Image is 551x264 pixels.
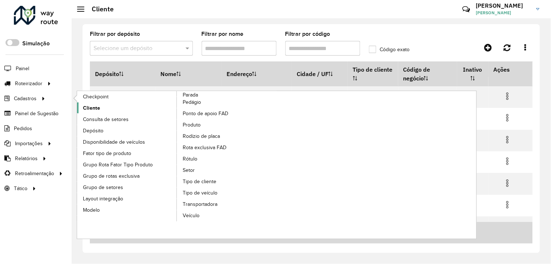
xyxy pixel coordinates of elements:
[177,131,277,142] a: Rodízio de placa
[476,10,531,16] span: [PERSON_NAME]
[83,127,103,135] span: Depósito
[22,39,50,48] label: Simulação
[83,172,140,180] span: Grupo de rotas exclusiva
[459,1,474,17] a: Contato Rápido
[77,91,277,222] a: Parada
[183,110,228,117] span: Ponto de apoio FAD
[202,30,244,38] label: Filtrar por nome
[398,86,457,108] td: 272
[77,182,177,193] a: Grupo de setores
[177,176,277,187] a: Tipo de cliente
[183,144,227,151] span: Rota exclusiva FAD
[457,62,489,86] th: Inativo
[14,95,37,102] span: Cadastros
[183,166,195,174] span: Setor
[14,185,27,192] span: Tático
[183,132,220,140] span: Rodízio de placa
[83,195,123,203] span: Layout integração
[177,210,277,221] a: Veículo
[83,184,123,191] span: Grupo de setores
[292,86,348,108] td: TANGARA DA SERR / MT
[77,136,177,147] a: Disponibilidade de veículos
[177,154,277,165] a: Rótulo
[222,62,292,86] th: Endereço
[177,199,277,210] a: Transportadora
[77,170,177,181] a: Grupo de rotas exclusiva
[155,86,222,108] td: AABB
[177,142,277,153] a: Rota exclusiva FAD
[222,86,292,108] td: R [PERSON_NAME] 1122 S 1122
[90,62,155,86] th: Depósito
[177,165,277,176] a: Setor
[183,121,201,129] span: Produto
[348,62,398,86] th: Tipo de cliente
[90,30,140,38] label: Filtrar por depósito
[77,148,177,159] a: Fator tipo de produto
[177,188,277,199] a: Tipo de veículo
[15,155,38,162] span: Relatórios
[15,110,58,117] span: Painel de Sugestão
[77,114,177,125] a: Consulta de setores
[285,30,330,38] label: Filtrar por código
[369,46,410,53] label: Código exato
[15,140,43,147] span: Importações
[183,200,217,208] span: Transportadora
[177,120,277,131] a: Produto
[83,206,100,214] span: Modelo
[83,150,131,157] span: Fator tipo de produto
[83,161,153,169] span: Grupo Rota Fator Tipo Produto
[90,86,155,108] td: Disbev - [GEOGRAPHIC_DATA]
[155,62,222,86] th: Nome
[292,62,348,86] th: Cidade / UF
[83,138,145,146] span: Disponibilidade de veículos
[375,2,452,22] div: Críticas? Dúvidas? Elogios? Sugestões? Entre em contato conosco!
[14,125,32,132] span: Pedidos
[183,98,201,106] span: Pedágio
[77,204,177,215] a: Modelo
[183,189,217,197] span: Tipo de veículo
[77,102,177,113] a: Cliente
[489,62,532,77] th: Ações
[183,155,197,163] span: Rótulo
[398,62,457,86] th: Código de negócio
[77,193,177,204] a: Layout integração
[83,116,129,123] span: Consulta de setores
[84,5,114,13] h2: Cliente
[15,80,42,87] span: Roteirizador
[15,170,54,177] span: Retroalimentação
[77,91,177,102] a: Checkpoint
[83,104,100,112] span: Cliente
[183,91,198,99] span: Parada
[77,125,177,136] a: Depósito
[183,212,199,219] span: Veículo
[476,2,531,9] h3: [PERSON_NAME]
[177,108,277,119] a: Ponto de apoio FAD
[77,159,177,170] a: Grupo Rota Fator Tipo Produto
[183,178,216,185] span: Tipo de cliente
[177,97,277,108] a: Pedágio
[16,65,29,72] span: Painel
[83,93,109,101] span: Checkpoint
